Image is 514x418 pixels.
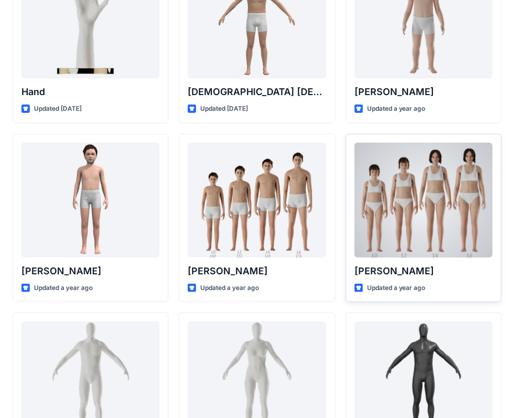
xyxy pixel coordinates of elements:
p: [PERSON_NAME] [188,264,326,278]
p: [PERSON_NAME] [21,264,159,278]
p: [DEMOGRAPHIC_DATA] [DEMOGRAPHIC_DATA] [188,85,326,99]
p: Updated a year ago [34,283,93,294]
p: Updated [DATE] [34,103,82,114]
p: Updated [DATE] [200,103,248,114]
p: Updated a year ago [367,103,426,114]
p: Hand [21,85,159,99]
p: Updated a year ago [200,283,259,294]
a: Emil [21,143,159,258]
a: Brenda [355,143,493,258]
p: [PERSON_NAME] [355,264,493,278]
a: Brandon [188,143,326,258]
p: Updated a year ago [367,283,426,294]
p: [PERSON_NAME] [355,85,493,99]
